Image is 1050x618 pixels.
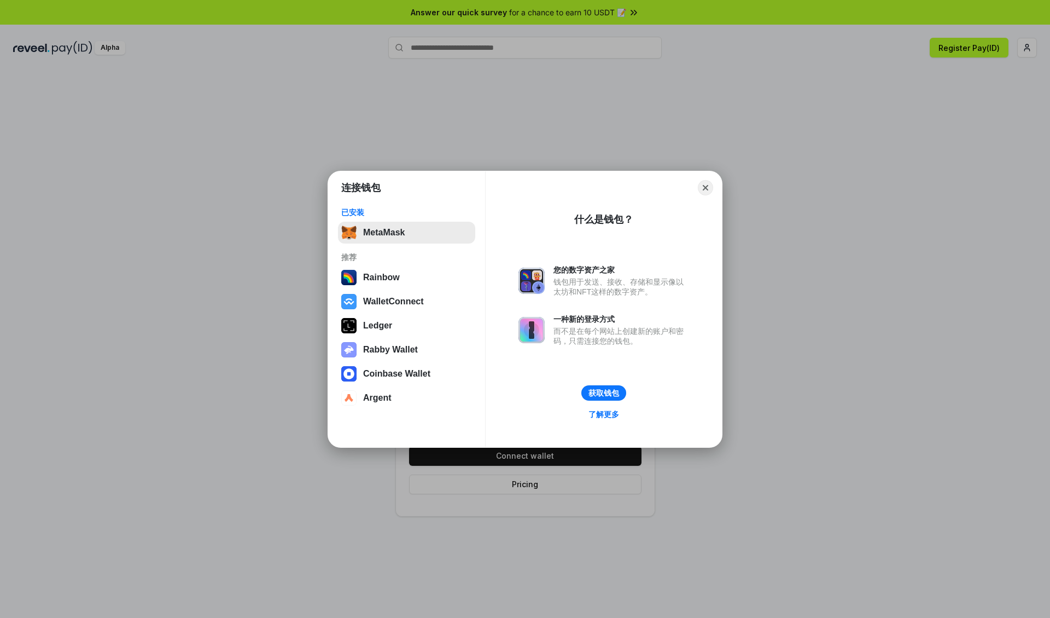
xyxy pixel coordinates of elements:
[341,207,472,217] div: 已安装
[338,222,475,244] button: MetaMask
[518,317,545,343] img: svg+xml,%3Csvg%20xmlns%3D%22http%3A%2F%2Fwww.w3.org%2F2000%2Fsvg%22%20fill%3D%22none%22%20viewBox...
[341,270,357,285] img: svg+xml,%3Csvg%20width%3D%22120%22%20height%3D%22120%22%20viewBox%3D%220%200%20120%20120%22%20fil...
[338,387,475,409] button: Argent
[588,409,619,419] div: 了解更多
[363,369,430,379] div: Coinbase Wallet
[338,363,475,385] button: Coinbase Wallet
[341,252,472,262] div: 推荐
[341,366,357,382] img: svg+xml,%3Csvg%20width%3D%2228%22%20height%3D%2228%22%20viewBox%3D%220%200%2028%2028%22%20fill%3D...
[363,321,392,331] div: Ledger
[553,326,689,346] div: 而不是在每个网站上创建新的账户和密码，只需连接您的钱包。
[341,342,357,357] img: svg+xml,%3Csvg%20xmlns%3D%22http%3A%2F%2Fwww.w3.org%2F2000%2Fsvg%22%20fill%3D%22none%22%20viewBox...
[553,277,689,297] div: 钱包用于发送、接收、存储和显示像以太坊和NFT这样的数字资产。
[553,314,689,324] div: 一种新的登录方式
[341,390,357,406] img: svg+xml,%3Csvg%20width%3D%2228%22%20height%3D%2228%22%20viewBox%3D%220%200%2028%2028%22%20fill%3D...
[338,339,475,361] button: Rabby Wallet
[363,345,418,355] div: Rabby Wallet
[341,318,357,333] img: svg+xml,%3Csvg%20xmlns%3D%22http%3A%2F%2Fwww.w3.org%2F2000%2Fsvg%22%20width%3D%2228%22%20height%3...
[363,273,400,282] div: Rainbow
[341,181,381,194] h1: 连接钱包
[518,268,545,294] img: svg+xml,%3Csvg%20xmlns%3D%22http%3A%2F%2Fwww.w3.org%2F2000%2Fsvg%22%20fill%3D%22none%22%20viewBox...
[363,297,424,307] div: WalletConnect
[341,294,357,309] img: svg+xml,%3Csvg%20width%3D%2228%22%20height%3D%2228%22%20viewBox%3D%220%200%2028%2028%22%20fill%3D...
[363,393,392,403] div: Argent
[338,267,475,288] button: Rainbow
[588,388,619,398] div: 获取钱包
[338,315,475,337] button: Ledger
[581,385,626,401] button: 获取钱包
[341,225,357,240] img: svg+xml,%3Csvg%20fill%3D%22none%22%20height%3D%2233%22%20viewBox%3D%220%200%2035%2033%22%20width%...
[574,213,633,226] div: 什么是钱包？
[338,291,475,313] button: WalletConnect
[582,407,626,421] a: 了解更多
[363,228,405,238] div: MetaMask
[698,180,713,195] button: Close
[553,265,689,275] div: 您的数字资产之家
